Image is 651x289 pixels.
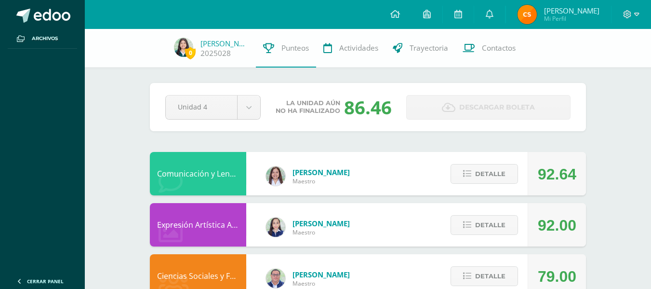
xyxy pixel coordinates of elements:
[256,29,316,68] a: Punteos
[276,99,340,115] span: La unidad aún no ha finalizado
[475,216,505,234] span: Detalle
[292,167,350,177] span: [PERSON_NAME]
[266,218,285,237] img: 360951c6672e02766e5b7d72674f168c.png
[292,219,350,228] span: [PERSON_NAME]
[482,43,516,53] span: Contactos
[451,164,518,184] button: Detalle
[292,177,350,185] span: Maestro
[185,47,196,59] span: 0
[8,29,77,49] a: Archivos
[174,38,193,57] img: d9abd7a04bca839026e8d591fa2944fe.png
[538,152,576,196] div: 92.64
[150,152,246,195] div: Comunicación y Lenguaje, Inglés
[344,95,392,120] div: 86.46
[292,270,350,279] span: [PERSON_NAME]
[410,43,448,53] span: Trayectoria
[266,269,285,288] img: c1c1b07ef08c5b34f56a5eb7b3c08b85.png
[292,279,350,288] span: Maestro
[475,165,505,183] span: Detalle
[459,96,535,119] span: Descargar boleta
[200,48,231,58] a: 2025028
[150,203,246,247] div: Expresión Artística ARTES PLÁSTICAS
[451,266,518,286] button: Detalle
[544,6,599,15] span: [PERSON_NAME]
[385,29,455,68] a: Trayectoria
[281,43,309,53] span: Punteos
[266,166,285,186] img: acecb51a315cac2de2e3deefdb732c9f.png
[518,5,537,24] img: 236f60812479887bd343fffca26c79af.png
[475,267,505,285] span: Detalle
[292,228,350,236] span: Maestro
[27,278,64,285] span: Cerrar panel
[451,215,518,235] button: Detalle
[32,35,58,42] span: Archivos
[339,43,378,53] span: Actividades
[455,29,523,68] a: Contactos
[200,39,249,48] a: [PERSON_NAME]
[316,29,385,68] a: Actividades
[178,96,225,118] span: Unidad 4
[166,96,260,119] a: Unidad 4
[544,14,599,23] span: Mi Perfil
[538,204,576,247] div: 92.00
